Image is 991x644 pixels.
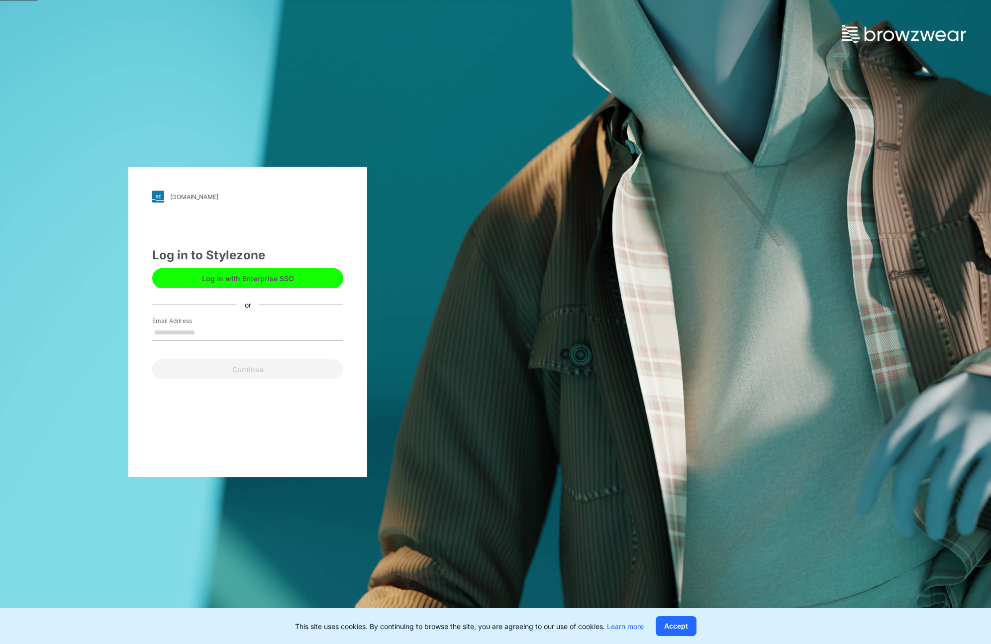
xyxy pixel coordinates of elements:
[152,191,164,203] img: svg+xml;base64,PHN2ZyB3aWR0aD0iMjgiIGhlaWdodD0iMjgiIHZpZXdCb3g9IjAgMCAyOCAyOCIgZmlsbD0ibm9uZSIgeG...
[237,299,259,310] div: or
[295,621,644,632] p: This site uses cookies. By continuing to browse the site, you are agreeing to our use of cookies.
[842,25,966,43] img: browzwear-logo.73288ffb.svg
[607,622,644,631] a: Learn more
[152,268,343,288] button: Log in with Enterprise SSO
[152,317,222,325] label: Email Address
[170,193,218,201] div: [DOMAIN_NAME]
[152,246,343,264] div: Log in to Stylezone
[656,616,696,636] button: Accept
[152,191,343,203] a: [DOMAIN_NAME]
